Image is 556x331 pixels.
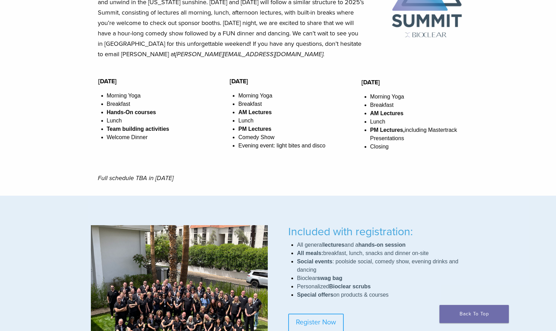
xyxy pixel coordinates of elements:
[238,142,333,150] li: Evening event: light bites and disco
[238,109,272,115] strong: AM Lectures
[238,126,271,132] strong: PM Lectures
[370,127,405,133] strong: PM Lectures,
[107,100,202,108] li: Breakfast
[107,92,202,100] li: Morning Yoga
[370,93,465,101] li: Morning Yoga
[297,292,333,298] strong: Special offers
[439,305,509,323] a: Back To Top
[361,78,380,86] b: [DATE]
[238,92,333,100] li: Morning Yoga
[238,133,333,142] li: Comedy Show
[107,117,202,125] li: Lunch
[176,50,325,58] em: [PERSON_NAME][EMAIL_ADDRESS][DOMAIN_NAME] .
[370,101,465,109] li: Breakfast
[230,77,248,85] b: [DATE]
[297,283,371,289] span: Personalized
[317,275,342,281] strong: swag bag
[297,250,323,256] strong: All meals:
[107,133,202,142] li: Welcome Dinner
[98,77,117,85] b: [DATE]
[297,292,388,298] span: on products & courses
[297,250,429,256] span: breakfast, lunch, snacks and dinner on-site
[238,117,333,125] li: Lunch
[370,143,465,151] li: Closing
[107,109,156,115] strong: Hands-On courses
[329,283,371,289] strong: Bioclear scrubs
[358,242,405,248] strong: hands-on session
[297,258,332,264] strong: Social events
[107,126,169,132] strong: Team building activities
[297,242,405,248] span: All general and a
[238,100,333,108] li: Breakfast
[288,225,413,238] span: Included with registration:
[370,126,465,143] li: including Mastertrack Presentations
[370,110,403,116] strong: AM Lectures
[297,275,342,281] span: Bioclear
[370,118,465,126] li: Lunch
[98,174,173,182] em: Full schedule TBA in [DATE]
[323,242,344,248] strong: lectures
[297,258,458,273] span: : poolside social, comedy show, evening drinks and dancing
